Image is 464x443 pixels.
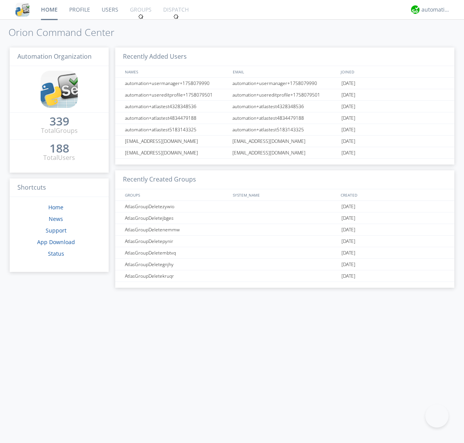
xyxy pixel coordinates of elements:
div: automation+usereditprofile+1758079501 [230,89,339,100]
h3: Recently Created Groups [115,170,454,189]
a: automation+atlastest4834479188automation+atlastest4834479188[DATE] [115,112,454,124]
a: automation+atlastest4328348536automation+atlastest4328348536[DATE] [115,101,454,112]
div: JOINED [339,66,447,77]
div: automation+atlas [421,6,450,14]
div: SYSTEM_NAME [231,189,339,200]
h3: Shortcuts [10,178,109,197]
div: NAMES [123,66,229,77]
div: [EMAIL_ADDRESS][DOMAIN_NAME] [123,147,230,158]
img: spin.svg [173,14,179,19]
div: CREATED [339,189,447,200]
span: [DATE] [341,259,355,270]
div: [EMAIL_ADDRESS][DOMAIN_NAME] [123,136,230,147]
div: AtlasGroupDeletenemmw [123,224,230,235]
img: spin.svg [138,14,143,19]
div: automation+usereditprofile+1758079501 [123,89,230,100]
span: [DATE] [341,270,355,282]
a: automation+usereditprofile+1758079501automation+usereditprofile+1758079501[DATE] [115,89,454,101]
span: [DATE] [341,147,355,159]
span: [DATE] [341,112,355,124]
a: Home [48,204,63,211]
span: [DATE] [341,89,355,101]
div: AtlasGroupDeletegnjhy [123,259,230,270]
a: [EMAIL_ADDRESS][DOMAIN_NAME][EMAIL_ADDRESS][DOMAIN_NAME][DATE] [115,136,454,147]
a: AtlasGroupDeletenemmw[DATE] [115,224,454,236]
span: [DATE] [341,247,355,259]
a: automation+usermanager+1758079990automation+usermanager+1758079990[DATE] [115,78,454,89]
div: AtlasGroupDeletejbges [123,212,230,224]
div: [EMAIL_ADDRESS][DOMAIN_NAME] [230,147,339,158]
a: AtlasGroupDeletegnjhy[DATE] [115,259,454,270]
span: [DATE] [341,224,355,236]
a: 339 [49,117,69,126]
span: [DATE] [341,101,355,112]
span: [DATE] [341,78,355,89]
span: [DATE] [341,212,355,224]
span: Automation Organization [17,52,92,61]
span: [DATE] [341,201,355,212]
a: AtlasGroupDeletejbges[DATE] [115,212,454,224]
div: GROUPS [123,189,229,200]
a: automation+atlastest5183143325automation+atlastest5183143325[DATE] [115,124,454,136]
span: [DATE] [341,236,355,247]
div: 188 [49,144,69,152]
div: EMAIL [231,66,339,77]
a: News [49,215,63,222]
div: automation+atlastest4328348536 [123,101,230,112]
div: automation+atlastest4834479188 [123,112,230,124]
iframe: Toggle Customer Support [425,404,449,428]
h3: Recently Added Users [115,48,454,66]
div: AtlasGroupDeletekruqr [123,270,230,282]
div: AtlasGroupDeletepynir [123,236,230,247]
a: AtlasGroupDeletezywio[DATE] [115,201,454,212]
div: automation+usermanager+1758079990 [123,78,230,89]
div: automation+usermanager+1758079990 [230,78,339,89]
span: [DATE] [341,124,355,136]
img: cddb5a64eb264b2086981ab96f4c1ba7 [41,71,78,108]
a: [EMAIL_ADDRESS][DOMAIN_NAME][EMAIL_ADDRESS][DOMAIN_NAME][DATE] [115,147,454,159]
a: AtlasGroupDeletembtvq[DATE] [115,247,454,259]
img: cddb5a64eb264b2086981ab96f4c1ba7 [15,3,29,17]
a: Status [48,250,64,257]
div: automation+atlastest5183143325 [123,124,230,135]
div: 339 [49,117,69,125]
a: Support [46,227,67,234]
img: d2d01cd9b4174d08988066c6d424eccd [411,5,420,14]
a: 188 [49,144,69,153]
div: automation+atlastest5183143325 [230,124,339,135]
div: [EMAIL_ADDRESS][DOMAIN_NAME] [230,136,339,147]
div: automation+atlastest4328348536 [230,101,339,112]
div: AtlasGroupDeletezywio [123,201,230,212]
div: AtlasGroupDeletembtvq [123,247,230,258]
span: [DATE] [341,136,355,147]
a: AtlasGroupDeletekruqr[DATE] [115,270,454,282]
div: Total Users [43,153,75,162]
a: AtlasGroupDeletepynir[DATE] [115,236,454,247]
a: App Download [37,238,75,246]
div: automation+atlastest4834479188 [230,112,339,124]
div: Total Groups [41,126,78,135]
